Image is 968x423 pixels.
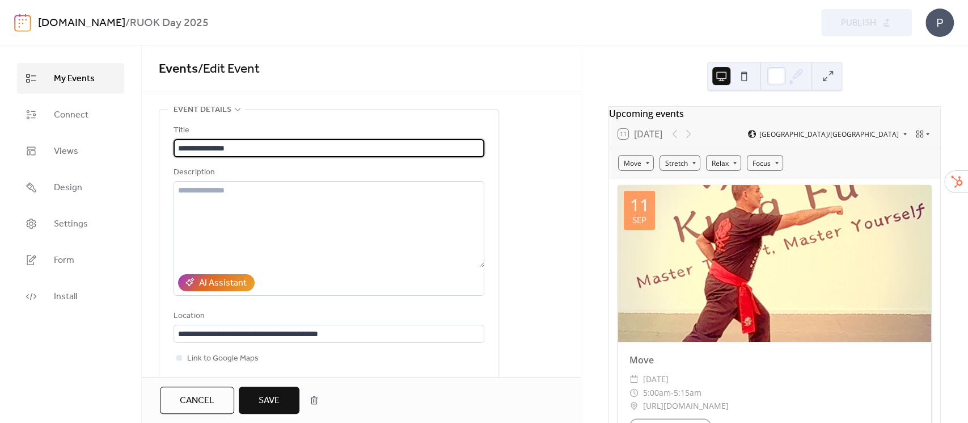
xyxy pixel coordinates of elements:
[618,353,931,367] div: Move
[174,103,231,117] span: Event details
[630,196,649,213] div: 11
[674,386,701,400] span: 5:15am
[925,9,954,37] div: P
[159,57,198,82] a: Events
[178,274,255,291] button: AI Assistant
[643,372,669,386] span: [DATE]
[632,216,646,224] div: Sep
[14,14,31,32] img: logo
[643,399,729,413] span: [URL][DOMAIN_NAME]
[187,352,259,366] span: Link to Google Maps
[17,136,124,166] a: Views
[671,386,674,400] span: -
[17,172,124,203] a: Design
[160,387,234,414] button: Cancel
[54,181,82,195] span: Design
[629,399,639,413] div: ​
[174,166,482,179] div: Description
[629,386,639,400] div: ​
[54,290,77,304] span: Install
[643,386,671,400] span: 5:00am
[54,72,95,86] span: My Events
[609,107,940,120] div: Upcoming events
[17,245,124,275] a: Form
[17,99,124,130] a: Connect
[17,63,124,94] a: My Events
[17,208,124,239] a: Settings
[54,145,78,158] span: Views
[180,394,214,408] span: Cancel
[629,372,639,386] div: ​
[174,309,482,323] div: Location
[17,281,124,312] a: Install
[259,394,280,408] span: Save
[198,57,260,82] span: / Edit Event
[199,277,247,290] div: AI Assistant
[125,12,130,34] b: /
[54,254,74,267] span: Form
[174,124,482,137] div: Title
[759,131,899,137] span: [GEOGRAPHIC_DATA]/[GEOGRAPHIC_DATA]
[239,387,299,414] button: Save
[130,12,209,34] b: RUOK Day 2025
[54,108,88,122] span: Connect
[54,217,88,231] span: Settings
[38,12,125,34] a: [DOMAIN_NAME]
